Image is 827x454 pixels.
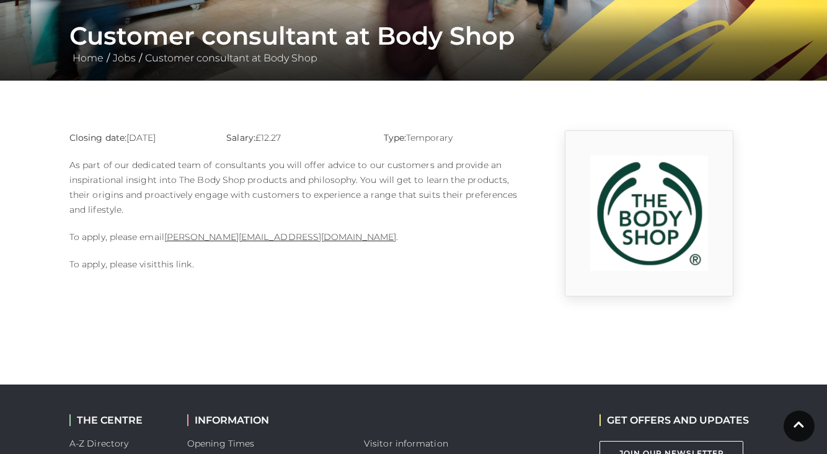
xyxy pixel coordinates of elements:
[69,438,128,449] a: A-Z Directory
[69,52,107,64] a: Home
[69,130,208,145] p: [DATE]
[69,229,522,244] p: To apply, please email .
[69,21,758,51] h1: Customer consultant at Body Shop
[110,52,139,64] a: Jobs
[384,132,406,143] strong: Type:
[60,21,767,66] div: / /
[187,414,345,426] h2: INFORMATION
[226,132,255,143] strong: Salary:
[226,130,365,145] p: £12.27
[69,132,126,143] strong: Closing date:
[590,156,708,271] img: 9_1554819459_jw5k.png
[187,438,254,449] a: Opening Times
[142,52,321,64] a: Customer consultant at Body Shop
[599,414,749,426] h2: GET OFFERS AND UPDATES
[69,257,522,272] p: To apply, please visit .
[69,158,522,217] p: As part of our dedicated team of consultants you will offer advice to our customers and provide a...
[164,231,396,243] a: [PERSON_NAME][EMAIL_ADDRESS][DOMAIN_NAME]
[364,438,448,449] a: Visitor information
[69,414,169,426] h2: THE CENTRE
[157,259,192,270] a: this link
[384,130,522,145] p: Temporary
